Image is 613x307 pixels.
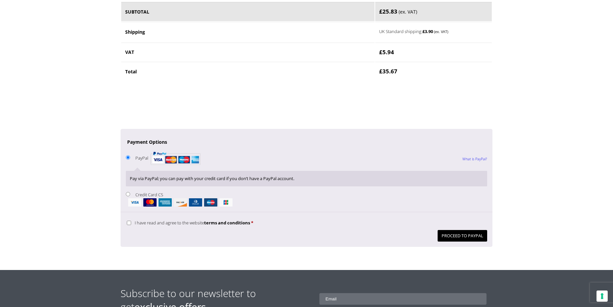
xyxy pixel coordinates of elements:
bdi: 35.67 [379,67,397,75]
bdi: 5.94 [379,48,394,56]
img: discover [174,198,187,207]
bdi: 25.83 [379,8,397,15]
img: PayPal acceptance mark [151,150,200,167]
small: (ex. VAT) [399,9,417,15]
input: I have read and agree to the websiteterms and conditions * [127,221,131,225]
small: (ex. VAT) [434,29,448,34]
img: amex [159,198,172,207]
label: UK Standard shipping: [379,27,477,35]
span: £ [379,8,382,15]
label: Credit Card CS [126,192,487,207]
abbr: required [251,220,253,226]
button: Proceed to PayPal [438,230,487,242]
p: Pay via PayPal; you can pay with your credit card if you don’t have a PayPal account. [130,175,483,182]
img: dinersclub [189,198,202,207]
bdi: 3.90 [422,28,433,34]
button: Your consent preferences for tracking technologies [596,290,608,302]
span: £ [379,67,382,75]
th: Subtotal [121,2,375,21]
a: What is PayPal? [462,150,487,168]
span: £ [422,28,425,34]
input: Email [319,293,487,305]
img: visa [128,198,141,207]
img: jcb [219,198,233,207]
span: I have read and agree to the website [135,220,250,226]
label: PayPal [135,155,200,161]
a: terms and conditions [204,220,250,226]
img: maestro [204,198,217,207]
th: Total [121,62,375,81]
th: VAT [121,43,375,61]
th: Shipping [121,22,375,42]
iframe: reCAPTCHA [121,89,221,115]
img: mastercard [143,198,157,207]
span: £ [379,48,382,56]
